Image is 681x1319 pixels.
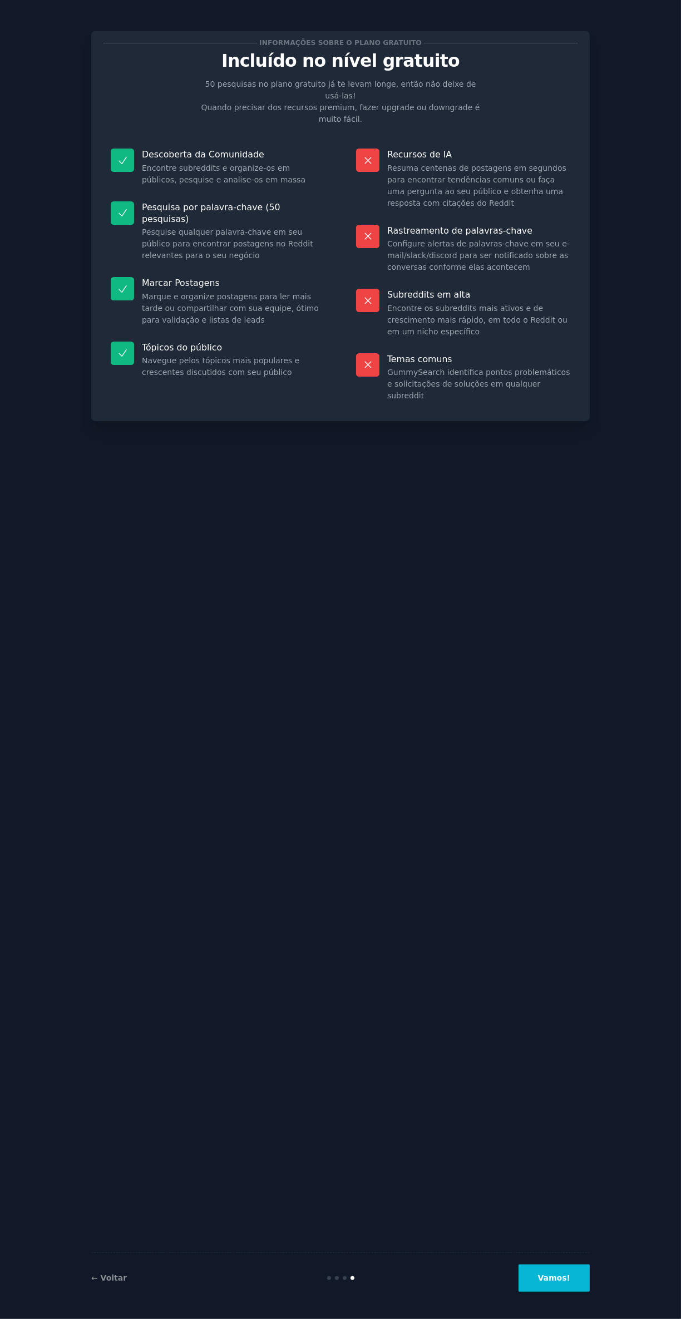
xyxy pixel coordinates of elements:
font: Navegue pelos tópicos mais populares e crescentes discutidos com seu público [142,356,299,377]
font: Descoberta da Comunidade [142,149,264,160]
font: Encontre os subreddits mais ativos e de crescimento mais rápido, em todo o Reddit ou em um nicho ... [387,304,567,336]
a: ← Voltar [91,1273,127,1282]
font: Quando precisar dos recursos premium, fazer upgrade ou downgrade é muito fácil. [201,103,480,123]
font: Resuma centenas de postagens em segundos para encontrar tendências comuns ou faça uma pergunta ao... [387,164,566,208]
font: Temas comuns [387,354,452,364]
font: GummySearch identifica pontos problemáticos e solicitações de soluções em qualquer subreddit [387,368,570,400]
font: Encontre subreddits e organize-os em públicos, pesquise e analise-os em massa [142,164,305,184]
font: Marcar Postagens [142,278,220,288]
font: Tópicos do público [142,342,222,353]
font: Incluído no nível gratuito [221,51,460,71]
font: Configure alertas de palavras-chave em seu e-mail/slack/discord para ser notificado sobre as conv... [387,239,570,271]
font: Informações sobre o plano gratuito [259,39,422,47]
font: Subreddits em alta [387,289,470,300]
font: Pesquisa por palavra-chave (50 pesquisas) [142,202,280,224]
font: Pesquise qualquer palavra-chave em seu público para encontrar postagens no Reddit relevantes para... [142,228,313,260]
font: Vamos! [538,1273,570,1282]
font: Recursos de IA [387,149,452,160]
button: Vamos! [519,1264,590,1292]
font: Rastreamento de palavras-chave [387,225,532,236]
font: 50 pesquisas no plano gratuito já te levam longe, então não deixe de usá-las! [205,80,476,100]
font: Marque e organize postagens para ler mais tarde ou compartilhar com sua equipe, ótimo para valida... [142,292,319,324]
